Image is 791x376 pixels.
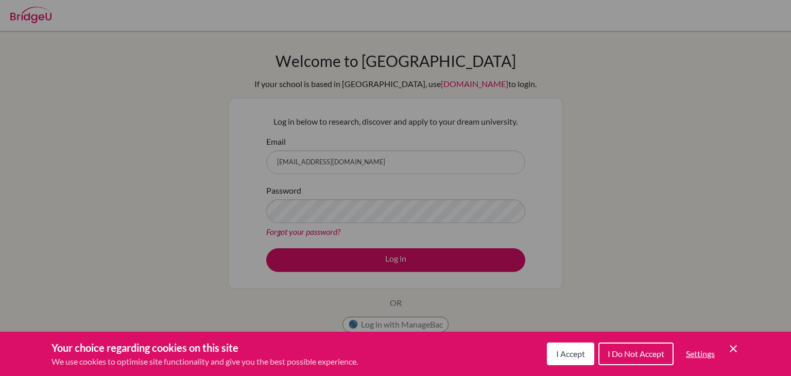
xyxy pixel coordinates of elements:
button: I Accept [547,343,594,365]
button: I Do Not Accept [598,343,674,365]
button: Save and close [727,343,740,355]
p: We use cookies to optimise site functionality and give you the best possible experience. [51,355,358,368]
span: Settings [686,349,715,358]
button: Settings [678,344,723,364]
h3: Your choice regarding cookies on this site [51,340,358,355]
span: I Do Not Accept [608,349,664,358]
span: I Accept [556,349,585,358]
